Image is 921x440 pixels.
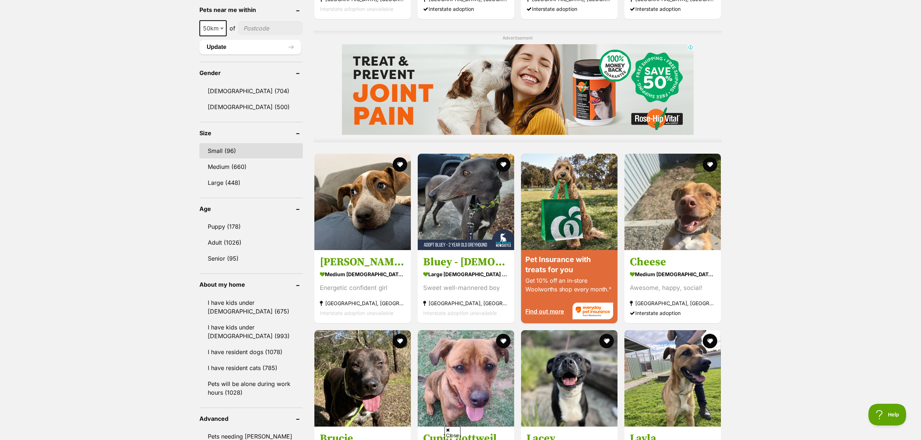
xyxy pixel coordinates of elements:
a: Adult (1026) [199,235,303,250]
a: [PERSON_NAME] - [DEMOGRAPHIC_DATA] Bull Arab X medium [DEMOGRAPHIC_DATA] Dog Energetic confident ... [314,250,411,323]
strong: medium [DEMOGRAPHIC_DATA] Dog [630,269,715,279]
a: Senior (95) [199,251,303,266]
button: Update [199,40,301,54]
img: Lacey - American Staffordshire Terrier Dog [521,330,618,427]
div: Sweet well-mannered boy [423,283,509,293]
strong: [GEOGRAPHIC_DATA], [GEOGRAPHIC_DATA] [630,298,715,308]
span: Close [445,426,460,439]
a: Bluey - [DEMOGRAPHIC_DATA] Greyhound large [DEMOGRAPHIC_DATA] Dog Sweet well-mannered boy [GEOGRA... [418,250,514,323]
header: Size [199,130,303,136]
img: Cupid Rottweiler x Ridgeback, 15 months old, girl - Rhodesian Ridgeback x Rottweiler Dog [418,330,514,427]
div: Energetic confident girl [320,283,405,293]
a: Large (448) [199,175,303,190]
strong: medium [DEMOGRAPHIC_DATA] Dog [320,269,405,279]
a: I have kids under [DEMOGRAPHIC_DATA] (675) [199,295,303,319]
button: favourite [393,334,407,348]
div: Interstate adoption [630,308,715,318]
header: Age [199,206,303,212]
h3: Bluey - [DEMOGRAPHIC_DATA] Greyhound [423,255,509,269]
h3: Cheese [630,255,715,269]
iframe: Advertisement [342,44,694,135]
strong: large [DEMOGRAPHIC_DATA] Dog [423,269,509,279]
header: Advanced [199,415,303,422]
a: Pets will be alone during work hours (1028) [199,376,303,400]
header: Pets near me within [199,7,303,13]
button: favourite [496,334,511,348]
span: of [230,24,235,33]
div: Interstate adoption [423,4,509,14]
div: Advertisement [314,31,722,142]
div: Interstate adoption [630,4,715,14]
img: Ellie - 4 Month Old Bull Arab X - Bull Arab Dog [314,154,411,250]
a: I have resident dogs (1078) [199,344,303,360]
header: Gender [199,70,303,76]
button: favourite [703,157,717,172]
span: Interstate adoption unavailable [320,6,393,12]
button: favourite [496,157,511,172]
a: I have kids under [DEMOGRAPHIC_DATA] (993) [199,320,303,344]
a: Puppy (178) [199,219,303,234]
div: Awesome, happy, social! [630,283,715,293]
a: Medium (660) [199,159,303,174]
a: Small (96) [199,143,303,158]
img: Cheese - American Staffordshire Terrier Dog [624,154,721,250]
button: favourite [393,157,407,172]
span: 50km [200,23,226,33]
a: [DEMOGRAPHIC_DATA] (704) [199,83,303,99]
span: Interstate adoption unavailable [320,310,393,316]
span: Interstate adoption unavailable [423,310,497,316]
a: [DEMOGRAPHIC_DATA] (500) [199,99,303,115]
strong: [GEOGRAPHIC_DATA], [GEOGRAPHIC_DATA] [320,298,405,308]
iframe: Help Scout Beacon - Open [868,404,906,426]
img: Brucie - Mastiff x Irish Wolfhound Dog [314,330,411,427]
a: Cheese medium [DEMOGRAPHIC_DATA] Dog Awesome, happy, social! [GEOGRAPHIC_DATA], [GEOGRAPHIC_DATA]... [624,250,721,323]
img: Layla - German Shepherd Dog [624,330,721,427]
span: 50km [199,20,227,36]
header: About my home [199,281,303,288]
h3: [PERSON_NAME] - [DEMOGRAPHIC_DATA] Bull Arab X [320,255,405,269]
input: postcode [238,21,303,35]
button: favourite [703,334,717,348]
strong: [GEOGRAPHIC_DATA], [GEOGRAPHIC_DATA] [423,298,509,308]
img: Bluey - 2 Year Old Greyhound - Greyhound Dog [418,154,514,250]
a: I have resident cats (785) [199,360,303,375]
button: favourite [599,334,614,348]
div: Interstate adoption [526,4,612,14]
